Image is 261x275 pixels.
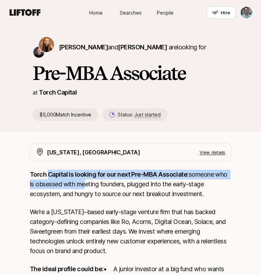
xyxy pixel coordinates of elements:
[108,43,167,51] span: and
[118,43,167,51] span: [PERSON_NAME]
[59,43,108,51] span: [PERSON_NAME]
[120,9,142,16] span: Searches
[30,207,231,256] p: We’re a [US_STATE]–based early-stage venture firm that has backed category-defining companies lik...
[78,6,113,19] a: Home
[207,6,236,19] button: Hire
[47,148,140,157] p: [US_STATE], [GEOGRAPHIC_DATA]
[89,9,103,16] span: Home
[157,9,174,16] span: People
[241,7,252,18] img: Jake Moross
[30,171,189,178] strong: Torch Capital is looking for our next Pre-MBA Associate:
[221,9,230,16] span: Hire
[59,42,206,52] p: are looking for
[200,149,225,156] p: View details
[134,112,161,118] span: Just started
[39,37,54,52] img: Katie Reiner
[148,6,183,19] a: People
[118,111,160,119] p: Status:
[39,89,77,96] a: Torch Capital
[240,6,253,19] button: Jake Moross
[30,170,231,199] p: someone who is obsessed with meeting founders, plugged into the early-stage ecosystem, and hungry...
[113,6,148,19] a: Searches
[33,108,98,121] p: $5,000 Match Incentive
[33,88,37,97] p: at
[33,47,44,58] img: Christopher Harper
[30,265,103,273] strong: The ideal profile could be:
[33,63,228,83] h1: Pre-MBA Associate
